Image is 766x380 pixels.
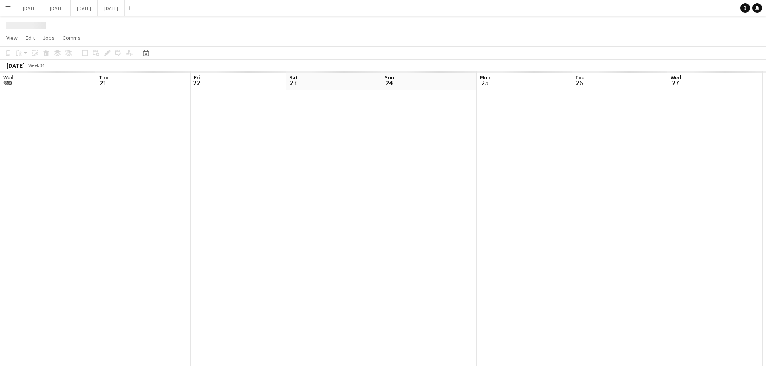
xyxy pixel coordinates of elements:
[97,78,109,87] span: 21
[288,78,298,87] span: 23
[39,33,58,43] a: Jobs
[6,61,25,69] div: [DATE]
[26,34,35,41] span: Edit
[98,0,125,16] button: [DATE]
[22,33,38,43] a: Edit
[2,78,14,87] span: 20
[194,74,200,81] span: Fri
[71,0,98,16] button: [DATE]
[479,78,490,87] span: 25
[63,34,81,41] span: Comms
[574,78,584,87] span: 26
[3,74,14,81] span: Wed
[193,78,200,87] span: 22
[43,0,71,16] button: [DATE]
[99,74,109,81] span: Thu
[385,74,394,81] span: Sun
[6,34,18,41] span: View
[16,0,43,16] button: [DATE]
[480,74,490,81] span: Mon
[383,78,394,87] span: 24
[575,74,584,81] span: Tue
[669,78,681,87] span: 27
[289,74,298,81] span: Sat
[43,34,55,41] span: Jobs
[26,62,46,68] span: Week 34
[3,33,21,43] a: View
[671,74,681,81] span: Wed
[59,33,84,43] a: Comms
